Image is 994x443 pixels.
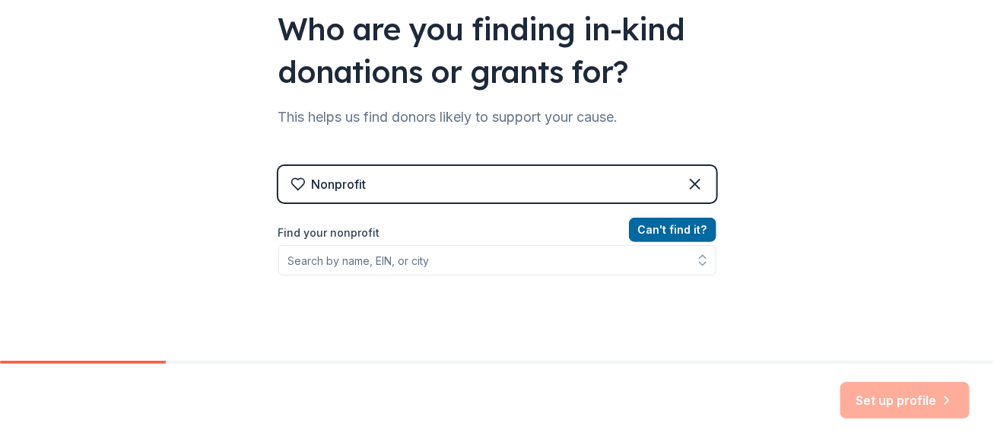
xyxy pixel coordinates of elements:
[629,218,716,242] button: Can't find it?
[278,8,716,93] div: Who are you finding in-kind donations or grants for?
[278,245,716,276] input: Search by name, EIN, or city
[312,175,367,193] div: Nonprofit
[278,105,716,129] div: This helps us find donors likely to support your cause.
[278,224,716,242] label: Find your nonprofit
